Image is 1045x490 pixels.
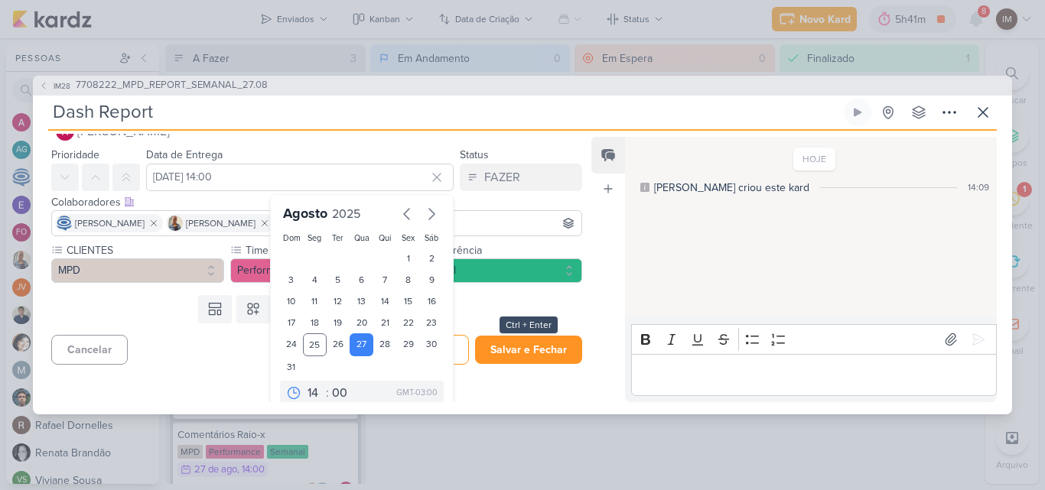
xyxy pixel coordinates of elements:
[631,324,997,354] div: Editor toolbar
[420,269,444,290] div: 9
[75,216,145,230] span: [PERSON_NAME]
[330,232,347,245] div: Ter
[350,269,373,290] div: 6
[283,205,327,222] span: Agosto
[373,290,397,312] div: 14
[280,269,304,290] div: 3
[244,242,403,258] label: Time
[303,269,327,290] div: 4
[396,387,438,399] div: GMT-03:00
[396,312,420,333] div: 22
[376,232,394,245] div: Qui
[303,312,327,333] div: 18
[350,333,373,356] div: 27
[327,269,350,290] div: 5
[420,290,444,312] div: 16
[51,80,73,92] span: IM28
[168,216,183,231] img: Iara Santos
[500,316,558,333] div: Ctrl + Enter
[484,168,520,187] div: FAZER
[396,290,420,312] div: 15
[280,312,304,333] div: 17
[420,333,444,356] div: 30
[460,148,489,161] label: Status
[280,333,304,356] div: 24
[631,354,997,396] div: Editor editing area: main
[396,269,420,290] div: 8
[51,258,224,283] button: MPD
[39,78,268,93] button: IM28 7708222_MPD_REPORT_SEMANAL_27.08
[51,148,99,161] label: Prioridade
[76,78,268,93] span: 7708222_MPD_REPORT_SEMANAL_27.08
[48,99,841,126] input: Kard Sem Título
[409,258,582,283] button: Semanal
[399,232,417,245] div: Sex
[968,180,989,194] div: 14:09
[327,290,350,312] div: 12
[350,312,373,333] div: 20
[327,312,350,333] div: 19
[423,242,582,258] label: Recorrência
[280,290,304,312] div: 10
[57,216,72,231] img: Caroline Traven De Andrade
[332,206,360,222] span: 2025
[654,180,809,196] div: [PERSON_NAME] criou este kard
[280,356,304,378] div: 31
[423,232,441,245] div: Sáb
[353,232,370,245] div: Qua
[303,290,327,312] div: 11
[475,336,582,364] button: Salvar e Fechar
[327,333,350,356] div: 26
[373,333,397,356] div: 28
[306,232,324,245] div: Seg
[146,148,223,161] label: Data de Entrega
[146,164,454,191] input: Select a date
[851,106,864,118] div: Ligar relógio
[326,384,329,402] div: :
[230,258,403,283] button: Performance
[283,232,301,245] div: Dom
[460,164,582,191] button: FAZER
[303,333,327,356] div: 25
[186,216,256,230] span: [PERSON_NAME]
[420,312,444,333] div: 23
[420,248,444,269] div: 2
[51,194,582,210] div: Colaboradores
[373,312,397,333] div: 21
[396,333,420,356] div: 29
[373,269,397,290] div: 7
[396,248,420,269] div: 1
[65,242,224,258] label: CLIENTES
[51,335,128,365] button: Cancelar
[350,290,373,312] div: 13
